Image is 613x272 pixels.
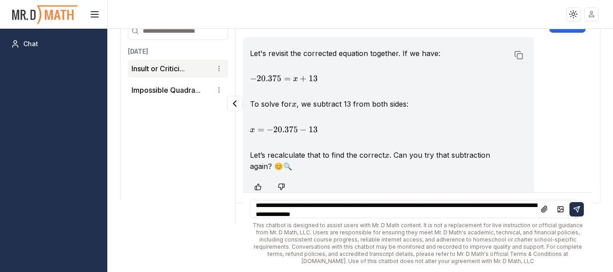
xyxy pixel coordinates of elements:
[300,73,306,83] span: +
[385,151,390,160] span: x
[128,47,228,56] h3: [DATE]
[293,75,298,83] span: x
[23,39,38,48] span: Chat
[309,125,318,134] span: 13
[273,125,298,134] span: 20.375
[131,85,201,95] button: Impossible Quadra...
[214,63,224,74] button: Conversation options
[267,125,273,134] span: −
[11,3,79,26] img: PromptOwl
[258,125,264,134] span: =
[585,8,598,21] img: placeholder-user.jpg
[250,222,586,265] div: This chatbot is designed to assist users with Mr. D Math content. It is not a replacement for liv...
[292,100,297,108] span: x
[300,125,306,134] span: −
[309,73,318,83] span: 13
[250,73,257,83] span: −
[250,99,509,110] p: To solve for , we subtract 13 from both sides:
[250,150,509,172] p: Let’s recalculate that to find the correct . Can you try that subtraction again? 😊🔍
[214,85,224,95] button: Conversation options
[257,73,281,83] span: 20.375
[284,73,291,83] span: =
[250,48,509,59] p: Let's revisit the corrected equation together. If we have:
[7,36,100,52] a: Chat
[250,126,255,134] span: x
[227,96,242,111] button: Collapse panel
[131,63,185,74] button: Insult or Critici...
